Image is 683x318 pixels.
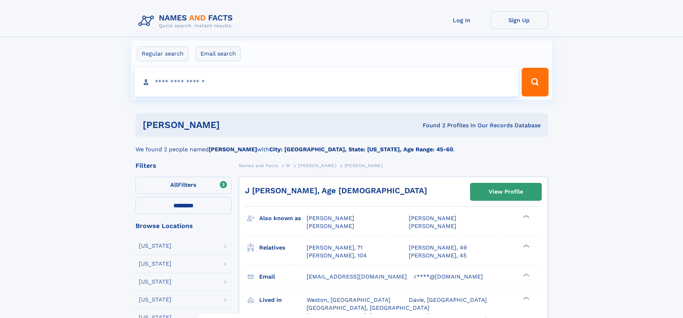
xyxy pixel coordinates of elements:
[136,137,548,154] div: We found 2 people named with .
[143,120,321,129] h1: [PERSON_NAME]
[409,223,456,229] span: [PERSON_NAME]
[286,163,290,168] span: M
[137,46,188,61] label: Regular search
[259,271,307,283] h3: Email
[209,146,257,153] b: [PERSON_NAME]
[409,215,456,222] span: [PERSON_NAME]
[307,273,407,280] span: [EMAIL_ADDRESS][DOMAIN_NAME]
[136,11,239,31] img: Logo Names and Facts
[269,146,453,153] b: City: [GEOGRAPHIC_DATA], State: [US_STATE], Age Range: 45-60
[139,243,171,249] div: [US_STATE]
[307,304,430,311] span: [GEOGRAPHIC_DATA], [GEOGRAPHIC_DATA]
[136,162,232,169] div: Filters
[139,297,171,303] div: [US_STATE]
[307,296,390,303] span: Weston, [GEOGRAPHIC_DATA]
[521,296,530,300] div: ❯
[239,161,278,170] a: Names and Facts
[521,272,530,277] div: ❯
[245,186,427,195] a: J [PERSON_NAME], Age [DEMOGRAPHIC_DATA]
[307,223,354,229] span: [PERSON_NAME]
[521,243,530,248] div: ❯
[307,215,354,222] span: [PERSON_NAME]
[196,46,241,61] label: Email search
[345,163,383,168] span: [PERSON_NAME]
[409,252,466,260] a: [PERSON_NAME], 45
[259,294,307,306] h3: Lived in
[135,68,519,96] input: search input
[170,181,178,188] span: All
[409,244,467,252] a: [PERSON_NAME], 49
[409,296,487,303] span: Davie, [GEOGRAPHIC_DATA]
[139,261,171,267] div: [US_STATE]
[321,122,541,129] div: Found 2 Profiles In Our Records Database
[521,214,530,219] div: ❯
[136,223,232,229] div: Browse Locations
[259,242,307,254] h3: Relatives
[259,212,307,224] h3: Also known as
[298,161,336,170] a: [PERSON_NAME]
[286,161,290,170] a: M
[433,11,490,29] a: Log In
[307,252,367,260] a: [PERSON_NAME], 104
[298,163,336,168] span: [PERSON_NAME]
[470,183,541,200] a: View Profile
[489,184,523,200] div: View Profile
[307,244,362,252] a: [PERSON_NAME], 71
[139,279,171,285] div: [US_STATE]
[136,177,232,194] label: Filters
[490,11,548,29] a: Sign Up
[522,68,548,96] button: Search Button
